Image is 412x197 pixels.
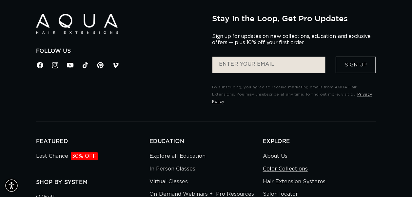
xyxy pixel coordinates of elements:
h2: Follow Us [36,48,203,55]
input: ENTER YOUR EMAIL [212,57,325,73]
img: Aqua Hair Extensions [36,14,118,34]
iframe: Chat Widget [379,166,412,197]
a: In Person Classes [149,163,195,175]
a: Color Collections [263,163,307,175]
h2: EXPLORE [263,138,376,145]
a: Hair Extension Systems [263,175,325,188]
a: Last Chance30% OFF [36,152,98,163]
p: Sign up for updates on new collections, education, and exclusive offers — plus 10% off your first... [212,33,376,46]
h2: EDUCATION [149,138,263,145]
button: Sign Up [336,57,376,73]
a: Virtual Classes [149,175,188,188]
h2: SHOP BY SYSTEM [36,179,149,186]
a: About Us [263,152,287,163]
p: By subscribing, you agree to receive marketing emails from AQUA Hair Extensions. You may unsubscr... [212,84,376,105]
div: Accessibility Menu [4,178,19,193]
h2: FEATURED [36,138,149,145]
a: Privacy Policy [212,92,372,103]
h2: Stay in the Loop, Get Pro Updates [212,14,376,23]
a: Explore all Education [149,152,206,163]
span: 30% OFF [71,152,98,160]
